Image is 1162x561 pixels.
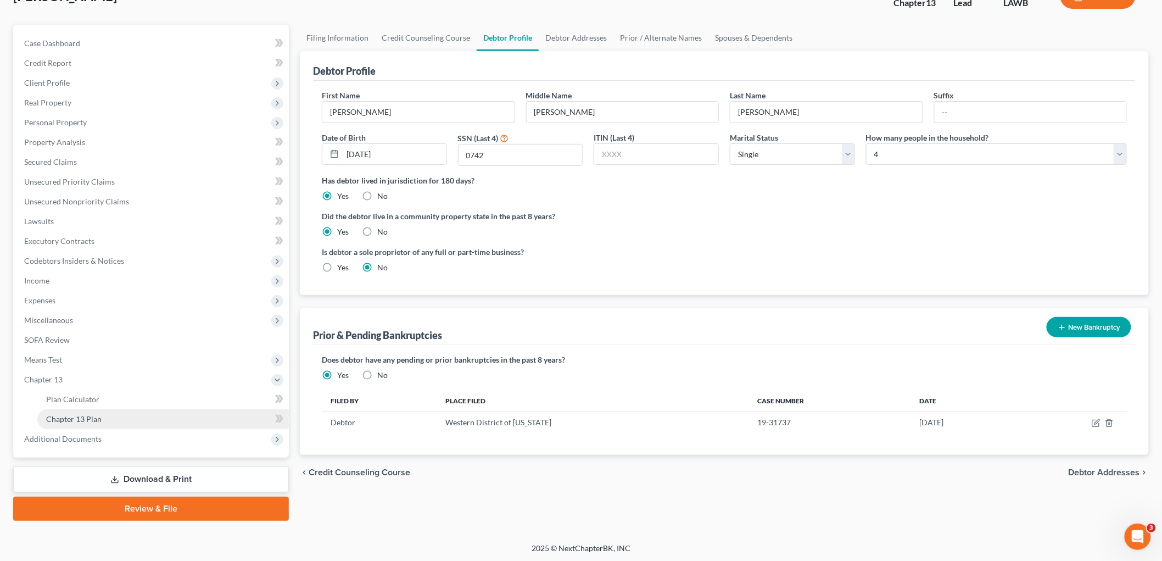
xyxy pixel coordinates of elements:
[337,226,349,237] label: Yes
[15,172,289,192] a: Unsecured Priority Claims
[730,90,766,101] label: Last Name
[46,414,102,424] span: Chapter 13 Plan
[377,226,388,237] label: No
[15,132,289,152] a: Property Analysis
[1047,317,1131,337] button: New Bankruptcy
[322,210,1127,222] label: Did the debtor live in a community property state in the past 8 years?
[309,468,410,477] span: Credit Counseling Course
[13,497,289,521] a: Review & File
[24,216,54,226] span: Lawsuits
[15,212,289,231] a: Lawsuits
[24,256,124,265] span: Codebtors Insiders & Notices
[313,64,376,77] div: Debtor Profile
[1069,468,1149,477] button: Debtor Addresses chevron_right
[437,412,748,433] td: Western District of [US_STATE]
[15,53,289,73] a: Credit Report
[594,132,634,143] label: ITIN (Last 4)
[613,25,708,51] a: Prior / Alternate Names
[300,468,309,477] i: chevron_left
[337,262,349,273] label: Yes
[730,132,778,143] label: Marital Status
[730,102,923,123] input: --
[37,390,289,409] a: Plan Calculator
[337,370,349,381] label: Yes
[24,315,73,325] span: Miscellaneous
[15,192,289,212] a: Unsecured Nonpriority Claims
[24,78,70,87] span: Client Profile
[377,191,388,202] label: No
[375,25,477,51] a: Credit Counseling Course
[459,145,583,165] input: XXXX
[322,390,437,412] th: Filed By
[322,412,437,433] td: Debtor
[322,175,1127,186] label: Has debtor lived in jurisdiction for 180 days?
[910,412,1016,433] td: [DATE]
[910,390,1016,412] th: Date
[24,177,115,186] span: Unsecured Priority Claims
[37,409,289,429] a: Chapter 13 Plan
[24,157,77,166] span: Secured Claims
[1125,524,1151,550] iframe: Intercom live chat
[24,355,62,364] span: Means Test
[322,102,515,123] input: --
[322,132,366,143] label: Date of Birth
[300,468,410,477] button: chevron_left Credit Counseling Course
[748,390,910,412] th: Case Number
[24,58,71,68] span: Credit Report
[15,330,289,350] a: SOFA Review
[337,191,349,202] label: Yes
[934,90,954,101] label: Suffix
[24,197,129,206] span: Unsecured Nonpriority Claims
[24,296,55,305] span: Expenses
[24,335,70,345] span: SOFA Review
[1140,468,1149,477] i: chevron_right
[594,144,718,165] input: XXXX
[15,34,289,53] a: Case Dashboard
[15,231,289,251] a: Executory Contracts
[24,276,49,285] span: Income
[24,118,87,127] span: Personal Property
[1069,468,1140,477] span: Debtor Addresses
[437,390,748,412] th: Place Filed
[748,412,910,433] td: 19-31737
[539,25,613,51] a: Debtor Addresses
[322,246,719,258] label: Is debtor a sole proprietor of any full or part-time business?
[24,375,63,384] span: Chapter 13
[458,132,499,144] label: SSN (Last 4)
[24,434,102,443] span: Additional Documents
[322,354,1127,365] label: Does debtor have any pending or prior bankruptcies in the past 8 years?
[24,137,85,147] span: Property Analysis
[526,90,572,101] label: Middle Name
[322,90,360,101] label: First Name
[935,102,1127,123] input: --
[477,25,539,51] a: Debtor Profile
[377,262,388,273] label: No
[24,236,94,246] span: Executory Contracts
[15,152,289,172] a: Secured Claims
[46,395,99,404] span: Plan Calculator
[313,329,442,342] div: Prior & Pending Bankruptcies
[24,38,80,48] span: Case Dashboard
[708,25,799,51] a: Spouses & Dependents
[377,370,388,381] label: No
[527,102,719,123] input: M.I
[13,466,289,492] a: Download & Print
[300,25,375,51] a: Filing Information
[866,132,989,143] label: How many people in the household?
[1147,524,1156,532] span: 3
[343,144,446,165] input: MM/DD/YYYY
[24,98,71,107] span: Real Property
